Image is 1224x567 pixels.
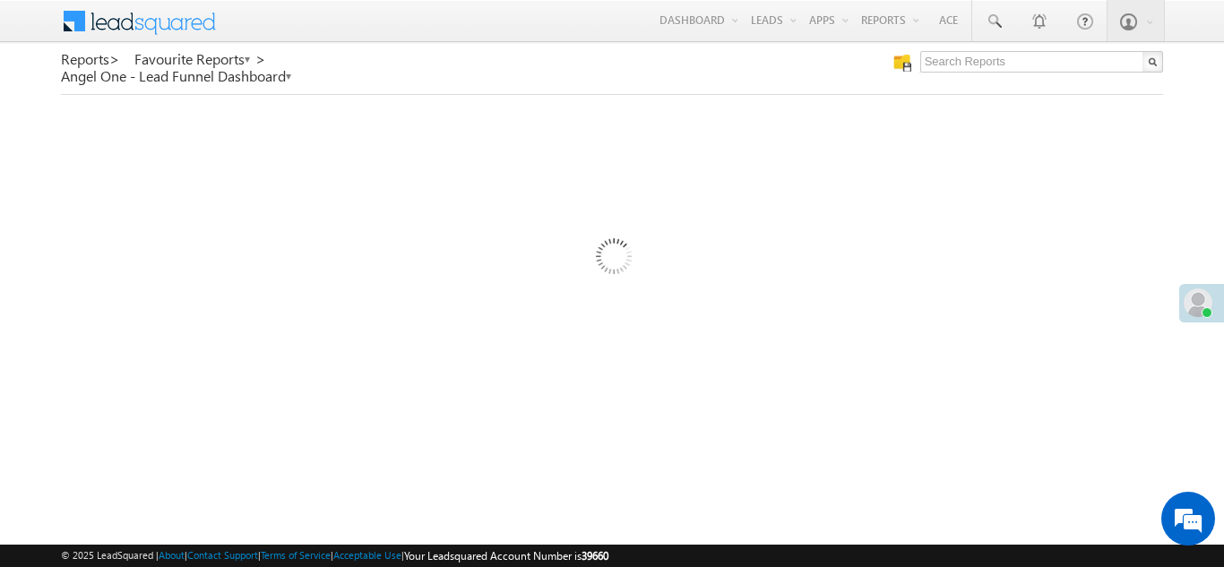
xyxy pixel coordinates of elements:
[893,54,911,72] img: Manage all your saved reports!
[333,549,401,561] a: Acceptable Use
[255,48,266,69] span: >
[159,549,185,561] a: About
[520,167,705,352] img: Loading...
[61,68,293,84] a: Angel One - Lead Funnel Dashboard
[261,549,331,561] a: Terms of Service
[109,48,120,69] span: >
[61,547,608,564] span: © 2025 LeadSquared | | | | |
[61,51,120,67] a: Reports>
[187,549,258,561] a: Contact Support
[582,549,608,563] span: 39660
[134,51,266,67] a: Favourite Reports >
[404,549,608,563] span: Your Leadsquared Account Number is
[920,51,1163,73] input: Search Reports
